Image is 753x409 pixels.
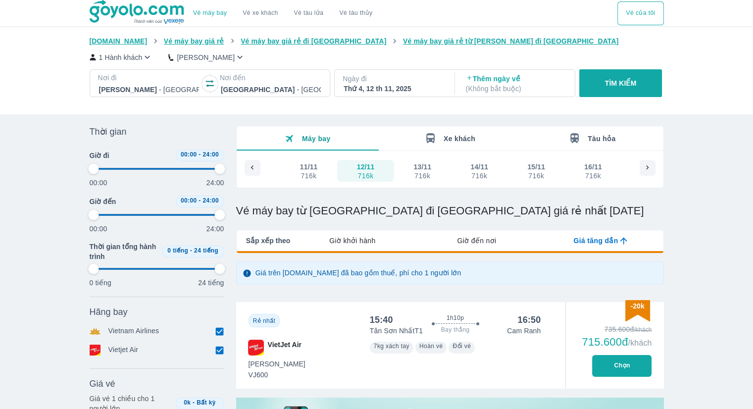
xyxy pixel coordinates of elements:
div: 716k [528,172,545,180]
span: Hãng bay [90,306,128,318]
div: 715.600đ [582,336,652,348]
span: 24 tiếng [194,247,218,254]
span: Giá tăng dần [573,236,618,246]
span: Hoàn vé [419,343,443,350]
span: 24:00 [202,151,219,158]
div: 716k [471,172,488,180]
p: Tân Sơn Nhất T1 [370,326,423,336]
span: 00:00 [181,197,197,204]
p: Giá trên [DOMAIN_NAME] đã bao gồm thuế, phí cho 1 người lớn [255,268,461,278]
p: TÌM KIẾM [605,78,637,88]
p: Thêm ngày về [466,74,566,94]
p: 1 Hành khách [99,52,143,62]
button: TÌM KIẾM [579,69,662,97]
a: Vé xe khách [243,9,278,17]
div: 10/11 [243,162,261,172]
button: [PERSON_NAME] [168,52,245,62]
span: Sắp xếp theo [246,236,291,246]
span: Đổi vé [452,343,471,350]
a: Vé máy bay [193,9,227,17]
p: 24 tiếng [198,278,224,288]
div: 13/11 [414,162,432,172]
span: 0k [184,399,191,406]
div: lab API tabs example [290,230,663,251]
span: Vé máy bay giá rẻ [164,37,224,45]
span: 24:00 [202,197,219,204]
span: Bất kỳ [197,399,216,406]
div: 11/11 [300,162,318,172]
div: 716k [301,172,317,180]
span: Giờ đến nơi [457,236,496,246]
span: VietJet Air [268,340,301,356]
span: Xe khách [444,135,475,143]
span: Giờ đi [90,151,109,160]
div: 14/11 [471,162,489,172]
span: [PERSON_NAME] [249,359,305,369]
span: - [199,197,201,204]
div: 716k [585,172,602,180]
button: Chọn [592,355,652,377]
span: Máy bay [302,135,331,143]
p: Nơi đi [98,73,200,83]
span: -20k [630,302,644,310]
span: 0 tiếng [167,247,188,254]
span: - [190,247,192,254]
div: 716k [414,172,431,180]
img: discount [625,300,650,321]
div: Thứ 4, 12 th 11, 2025 [344,84,444,94]
p: ( Không bắt buộc ) [466,84,566,94]
span: 7kg xách tay [374,343,409,350]
span: Vé máy bay giá rẻ từ [PERSON_NAME] đi [GEOGRAPHIC_DATA] [403,37,619,45]
nav: breadcrumb [90,36,664,46]
h1: Vé máy bay từ [GEOGRAPHIC_DATA] đi [GEOGRAPHIC_DATA] giá rẻ nhất [DATE] [236,204,664,218]
span: VJ600 [249,370,305,380]
button: 1 Hành khách [90,52,153,62]
div: 15/11 [528,162,546,172]
p: Vietjet Air [108,345,139,356]
span: - [199,151,201,158]
span: Tàu hỏa [588,135,616,143]
span: /khách [628,339,652,347]
p: 24:00 [206,224,224,234]
div: 16/11 [584,162,602,172]
div: 716k [357,172,374,180]
p: Ngày đi [343,74,445,84]
span: Giá vé [90,378,115,390]
button: Vé của tôi [617,1,663,25]
p: 00:00 [90,178,107,188]
p: 0 tiếng [90,278,111,288]
span: 00:00 [181,151,197,158]
p: [PERSON_NAME] [177,52,235,62]
a: Vé tàu lửa [286,1,332,25]
p: Nơi đến [220,73,322,83]
div: choose transportation mode [185,1,380,25]
p: Cam Ranh [507,326,541,336]
p: Vietnam Airlines [108,326,159,337]
div: 12/11 [357,162,375,172]
p: 00:00 [90,224,107,234]
p: 24:00 [206,178,224,188]
span: Vé máy bay giá rẻ đi [GEOGRAPHIC_DATA] [241,37,386,45]
span: Thời gian tổng hành trình [90,242,158,261]
div: choose transportation mode [617,1,663,25]
img: VJ [248,340,264,356]
span: 1h10p [447,314,464,322]
span: Giờ khởi hành [329,236,375,246]
div: 15:40 [370,314,393,326]
span: [DOMAIN_NAME] [90,37,148,45]
span: - [193,399,195,406]
button: Vé tàu thủy [331,1,380,25]
div: 735.600đ [582,324,652,334]
span: Rẻ nhất [253,317,275,324]
div: 16:50 [517,314,541,326]
span: Giờ đến [90,197,116,206]
span: Thời gian [90,126,127,138]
